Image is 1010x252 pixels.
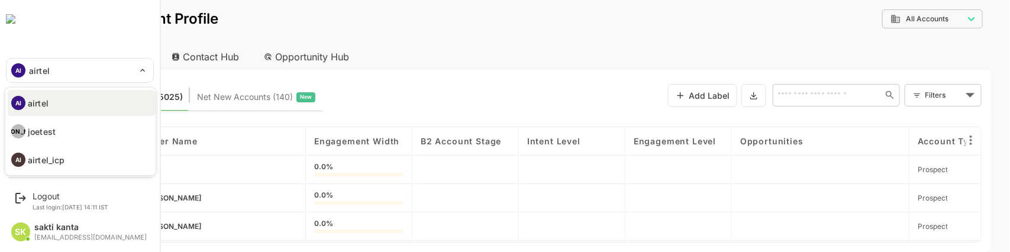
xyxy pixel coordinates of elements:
[11,96,25,110] div: AI
[379,136,460,146] span: B2 Account Stage
[19,44,116,70] div: Account Hub
[273,192,362,205] div: 0.0%
[883,89,921,101] div: Filters
[876,136,938,146] span: Account Type
[121,44,208,70] div: Contact Hub
[28,125,56,138] p: joetest
[259,89,270,105] span: New
[627,84,696,107] button: Add Label
[864,15,907,23] span: All Accounts
[592,136,675,146] span: Engagement Level
[28,97,49,109] p: airtel
[849,14,922,24] div: All Accounts
[28,154,64,166] p: airtel_icp
[19,12,177,26] p: Unified Account Profile
[876,165,906,174] span: Prospect
[101,193,160,202] span: Mcmahon-Nelson
[273,220,362,233] div: 0.0%
[273,136,358,146] span: Engagement Width
[841,8,941,31] div: All Accounts
[36,89,141,105] span: Target Accounts (105025)
[273,163,362,176] div: 0.0%
[11,153,25,167] div: AI
[882,83,940,108] div: Filters
[156,89,251,105] span: Net New Accounts ( 140 )
[876,222,906,231] span: Prospect
[699,136,762,146] span: Opportunities
[213,44,318,70] div: Opportunity Hub
[700,84,725,107] button: Export the selected data as CSV
[101,222,160,231] span: Popish Israel
[11,124,25,138] div: [PERSON_NAME]
[83,136,156,146] span: Customer Name
[876,193,906,202] span: Prospect
[486,136,539,146] span: Intent Level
